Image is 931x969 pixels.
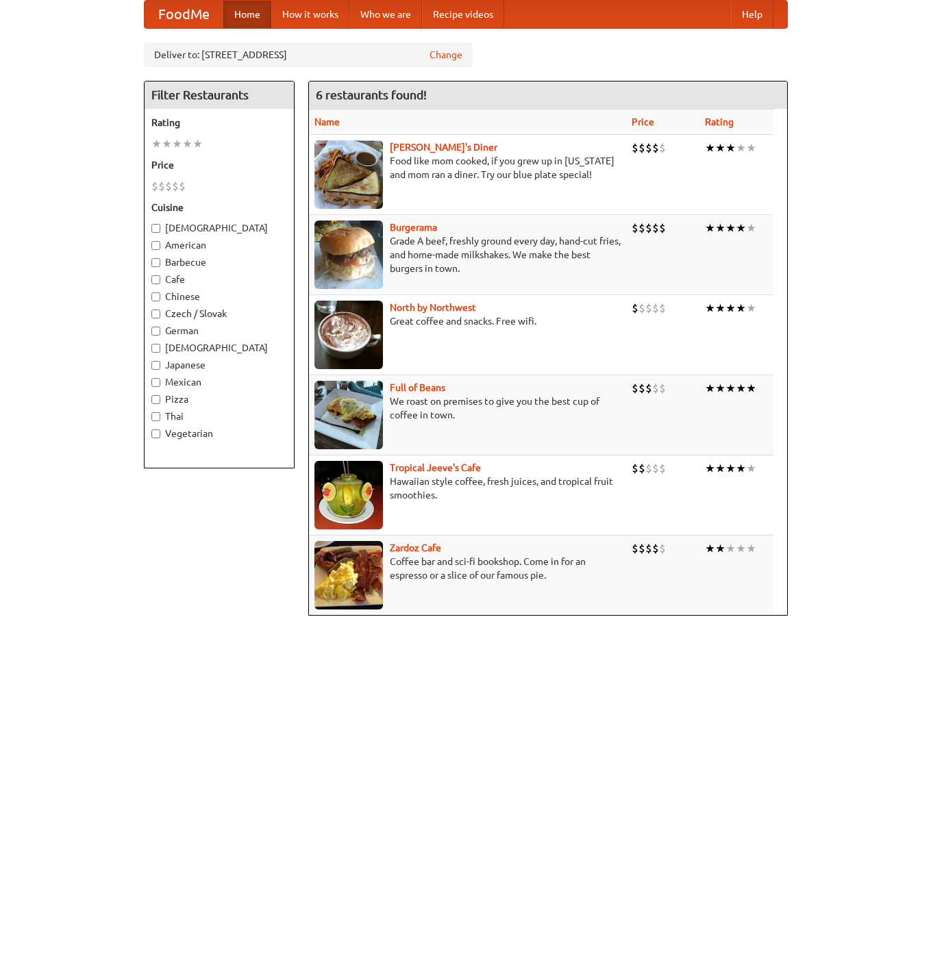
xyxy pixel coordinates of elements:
[390,222,437,233] a: Burgerama
[725,221,736,236] li: ★
[151,238,287,252] label: American
[316,88,427,101] ng-pluralize: 6 restaurants found!
[151,275,160,284] input: Cafe
[652,221,659,236] li: $
[314,221,383,289] img: burgerama.jpg
[151,412,160,421] input: Thai
[158,179,165,194] li: $
[725,461,736,476] li: ★
[736,140,746,155] li: ★
[390,462,481,473] a: Tropical Jeeve's Cafe
[193,136,203,151] li: ★
[632,541,638,556] li: $
[165,179,172,194] li: $
[736,381,746,396] li: ★
[652,301,659,316] li: $
[725,541,736,556] li: ★
[736,221,746,236] li: ★
[151,116,287,129] h5: Rating
[705,116,734,127] a: Rating
[314,154,621,181] p: Food like mom cooked, if you grew up in [US_STATE] and mom ran a diner. Try our blue plate special!
[151,136,162,151] li: ★
[349,1,422,28] a: Who we are
[172,179,179,194] li: $
[271,1,349,28] a: How it works
[179,179,186,194] li: $
[645,381,652,396] li: $
[314,555,621,582] p: Coffee bar and sci-fi bookshop. Come in for an espresso or a slice of our famous pie.
[151,324,287,338] label: German
[731,1,773,28] a: Help
[715,381,725,396] li: ★
[151,358,287,372] label: Japanese
[746,461,756,476] li: ★
[638,140,645,155] li: $
[638,221,645,236] li: $
[659,381,666,396] li: $
[645,140,652,155] li: $
[638,541,645,556] li: $
[314,541,383,609] img: zardoz.jpg
[705,461,715,476] li: ★
[645,461,652,476] li: $
[746,541,756,556] li: ★
[632,221,638,236] li: $
[705,140,715,155] li: ★
[715,541,725,556] li: ★
[736,541,746,556] li: ★
[390,382,445,393] a: Full of Beans
[659,461,666,476] li: $
[172,136,182,151] li: ★
[746,140,756,155] li: ★
[151,341,287,355] label: [DEMOGRAPHIC_DATA]
[638,301,645,316] li: $
[151,255,287,269] label: Barbecue
[151,290,287,303] label: Chinese
[632,461,638,476] li: $
[151,410,287,423] label: Thai
[151,310,160,318] input: Czech / Slovak
[652,381,659,396] li: $
[151,273,287,286] label: Cafe
[715,221,725,236] li: ★
[151,378,160,387] input: Mexican
[645,541,652,556] li: $
[151,201,287,214] h5: Cuisine
[390,302,476,313] b: North by Northwest
[151,392,287,406] label: Pizza
[659,140,666,155] li: $
[151,307,287,320] label: Czech / Slovak
[645,301,652,316] li: $
[144,42,473,67] div: Deliver to: [STREET_ADDRESS]
[705,301,715,316] li: ★
[390,142,497,153] a: [PERSON_NAME]'s Diner
[151,179,158,194] li: $
[145,81,294,109] h4: Filter Restaurants
[314,140,383,209] img: sallys.jpg
[422,1,504,28] a: Recipe videos
[746,221,756,236] li: ★
[736,461,746,476] li: ★
[314,475,621,502] p: Hawaiian style coffee, fresh juices, and tropical fruit smoothies.
[652,140,659,155] li: $
[151,241,160,250] input: American
[715,461,725,476] li: ★
[652,461,659,476] li: $
[151,395,160,404] input: Pizza
[151,158,287,172] h5: Price
[736,301,746,316] li: ★
[659,221,666,236] li: $
[314,234,621,275] p: Grade A beef, freshly ground every day, hand-cut fries, and home-made milkshakes. We make the bes...
[151,224,160,233] input: [DEMOGRAPHIC_DATA]
[314,461,383,529] img: jeeves.jpg
[314,394,621,422] p: We roast on premises to give you the best cup of coffee in town.
[151,258,160,267] input: Barbecue
[746,381,756,396] li: ★
[715,140,725,155] li: ★
[314,116,340,127] a: Name
[645,221,652,236] li: $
